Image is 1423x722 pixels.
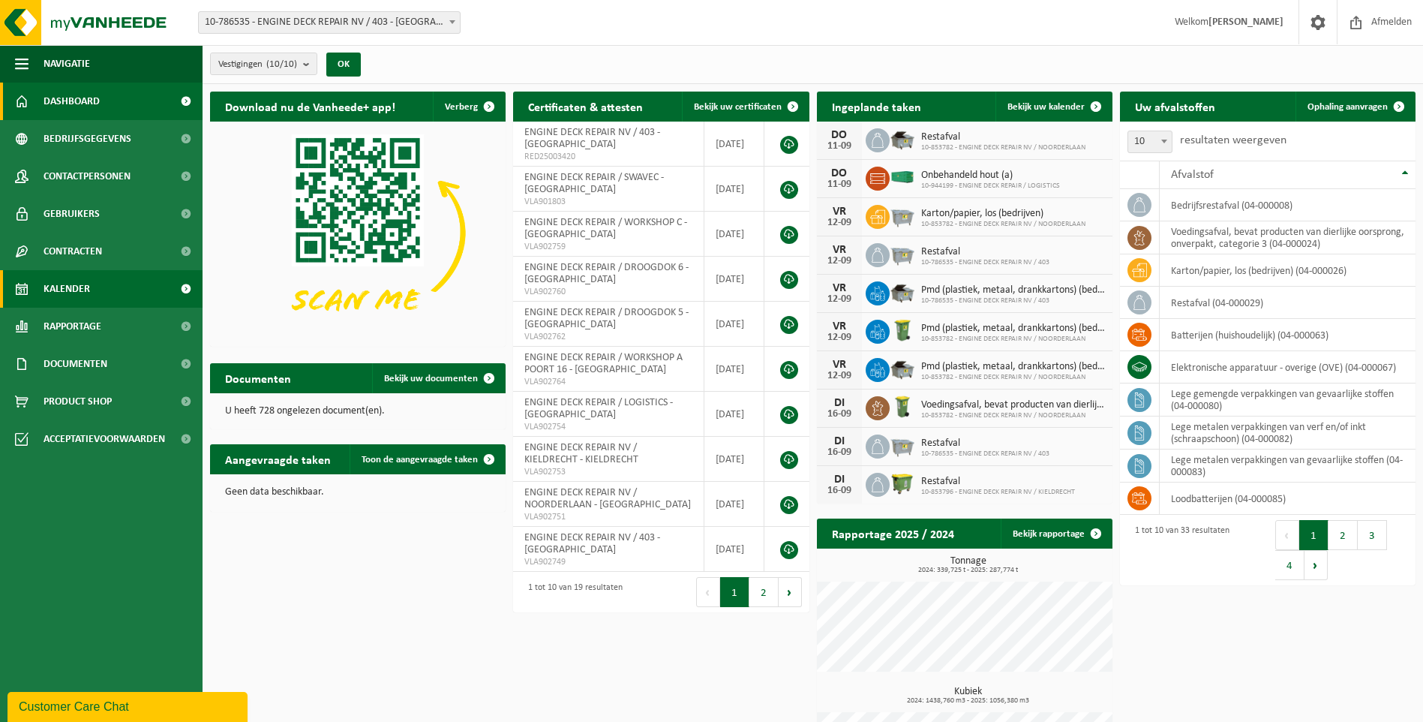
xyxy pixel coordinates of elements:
span: Pmd (plastiek, metaal, drankkartons) (bedrijven) [921,361,1105,373]
span: ENGINE DECK REPAIR / WORKSHOP C - [GEOGRAPHIC_DATA] [524,217,687,240]
img: WB-5000-GAL-GY-01 [890,356,915,381]
span: 10 [1128,131,1172,152]
td: [DATE] [704,527,765,572]
span: VLA902751 [524,511,692,523]
p: U heeft 728 ongelezen document(en). [225,406,491,417]
a: Bekijk uw kalender [995,92,1111,122]
iframe: chat widget [8,689,251,722]
span: VLA902759 [524,241,692,253]
button: Previous [696,577,720,607]
td: [DATE] [704,482,765,527]
span: VLA902753 [524,466,692,478]
div: VR [824,282,854,294]
span: Ophaling aanvragen [1307,102,1388,112]
td: [DATE] [704,122,765,167]
span: Restafval [921,131,1085,143]
td: lege metalen verpakkingen van verf en/of inkt (schraapschoon) (04-000082) [1160,417,1415,450]
span: Bekijk uw certificaten [694,102,782,112]
span: 10-853782 - ENGINE DECK REPAIR NV / NOORDERLAAN [921,220,1085,229]
button: 1 [720,577,749,607]
td: [DATE] [704,167,765,212]
span: ENGINE DECK REPAIR / LOGISTICS - [GEOGRAPHIC_DATA] [524,397,673,420]
a: Ophaling aanvragen [1295,92,1414,122]
img: HK-XC-40-GN-00 [890,170,915,184]
td: elektronische apparatuur - overige (OVE) (04-000067) [1160,351,1415,384]
span: VLA902760 [524,286,692,298]
img: WB-1100-HPE-GN-50 [890,471,915,496]
div: 1 tot 10 van 33 resultaten [1127,519,1229,582]
img: WB-2500-GAL-GY-01 [890,241,915,266]
span: Afvalstof [1171,169,1214,181]
span: Rapportage [44,308,101,345]
img: WB-5000-GAL-GY-01 [890,279,915,305]
span: Contracten [44,233,102,270]
div: 12-09 [824,332,854,343]
label: resultaten weergeven [1180,134,1286,146]
div: VR [824,320,854,332]
div: VR [824,359,854,371]
h3: Kubiek [824,687,1112,705]
span: ENGINE DECK REPAIR NV / NOORDERLAAN - [GEOGRAPHIC_DATA] [524,487,691,510]
button: 1 [1299,520,1328,550]
td: [DATE] [704,437,765,482]
span: 10-786535 - ENGINE DECK REPAIR NV / 403 [921,258,1049,267]
count: (10/10) [266,59,297,69]
span: ENGINE DECK REPAIR NV / KIELDRECHT - KIELDRECHT [524,442,638,465]
span: Gebruikers [44,195,100,233]
td: lege metalen verpakkingen van gevaarlijke stoffen (04-000083) [1160,450,1415,483]
span: Dashboard [44,83,100,120]
h2: Uw afvalstoffen [1120,92,1230,121]
td: voedingsafval, bevat producten van dierlijke oorsprong, onverpakt, categorie 3 (04-000024) [1160,221,1415,254]
span: Kalender [44,270,90,308]
a: Bekijk uw certificaten [682,92,808,122]
span: Onbehandeld hout (a) [921,170,1060,182]
h2: Rapportage 2025 / 2024 [817,519,969,548]
span: 10-853782 - ENGINE DECK REPAIR NV / NOORDERLAAN [921,335,1105,344]
div: 11-09 [824,141,854,152]
button: Next [779,577,802,607]
span: 2024: 339,725 t - 2025: 287,774 t [824,567,1112,574]
div: 1 tot 10 van 19 resultaten [521,576,623,609]
button: 3 [1358,520,1387,550]
button: 2 [1328,520,1358,550]
div: 12-09 [824,256,854,266]
span: 10-786535 - ENGINE DECK REPAIR NV / 403 - ANTWERPEN [199,12,460,33]
span: Bekijk uw documenten [384,374,478,384]
td: [DATE] [704,392,765,437]
div: DI [824,435,854,447]
span: Restafval [921,246,1049,258]
button: Next [1304,550,1328,580]
button: 4 [1275,550,1304,580]
div: VR [824,244,854,256]
span: 10-853782 - ENGINE DECK REPAIR NV / NOORDERLAAN [921,143,1085,152]
div: 16-09 [824,486,854,496]
a: Toon de aangevraagde taken [350,444,504,474]
td: loodbatterijen (04-000085) [1160,483,1415,515]
span: ENGINE DECK REPAIR NV / 403 - [GEOGRAPHIC_DATA] [524,127,660,150]
span: VLA902764 [524,376,692,388]
span: VLA902754 [524,421,692,433]
h2: Certificaten & attesten [513,92,658,121]
span: Toon de aangevraagde taken [362,455,478,465]
span: Documenten [44,345,107,383]
span: 2024: 1438,760 m3 - 2025: 1056,380 m3 [824,697,1112,705]
span: Contactpersonen [44,158,131,195]
strong: [PERSON_NAME] [1208,17,1283,28]
h3: Tonnage [824,556,1112,574]
span: Bekijk uw kalender [1007,102,1085,112]
img: WB-0140-HPE-GN-50 [890,394,915,420]
span: VLA901803 [524,196,692,208]
span: 10-853782 - ENGINE DECK REPAIR NV / NOORDERLAAN [921,411,1105,420]
span: VLA902749 [524,556,692,568]
img: WB-5000-GAL-GY-01 [890,126,915,152]
td: [DATE] [704,302,765,347]
img: WB-2500-GAL-GY-01 [890,203,915,228]
span: ENGINE DECK REPAIR / DROOGDOK 6 - [GEOGRAPHIC_DATA] [524,262,689,285]
div: 11-09 [824,179,854,190]
span: Navigatie [44,45,90,83]
h2: Documenten [210,363,306,393]
td: bedrijfsrestafval (04-000008) [1160,189,1415,221]
button: 2 [749,577,779,607]
span: 10-944199 - ENGINE DECK REPAIR / LOGISTICS [921,182,1060,191]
